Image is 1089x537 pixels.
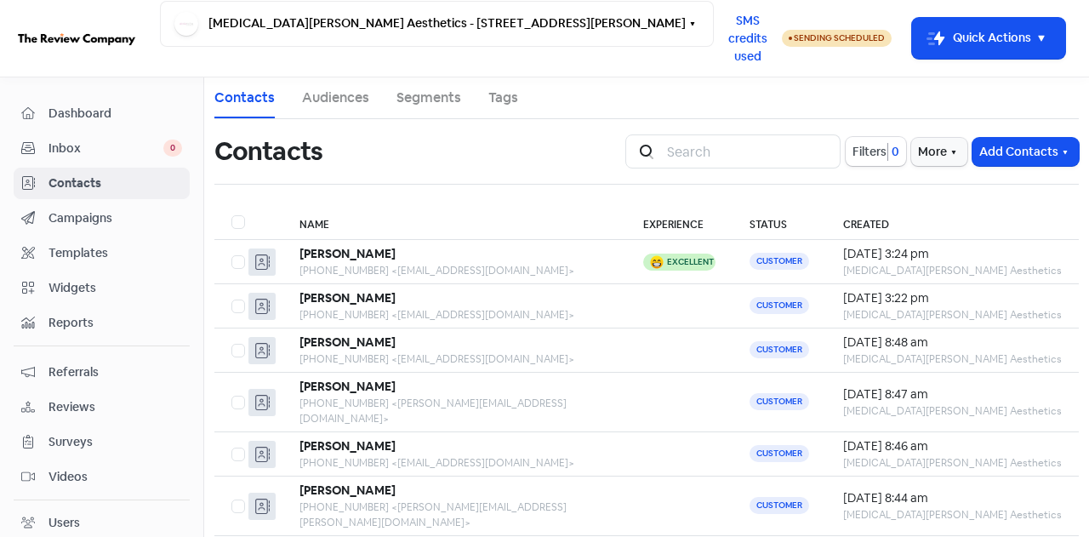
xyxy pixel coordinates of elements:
div: Excellent [667,258,714,266]
a: Sending Scheduled [782,28,892,49]
th: Experience [626,205,733,240]
div: [DATE] 8:46 am [843,437,1062,455]
b: [PERSON_NAME] [299,246,396,261]
a: Surveys [14,426,190,458]
span: 0 [888,143,899,161]
button: Filters0 [846,137,906,166]
b: [PERSON_NAME] [299,379,396,394]
span: Contacts [48,174,182,192]
span: SMS credits used [728,12,767,66]
div: [DATE] 8:48 am [843,334,1062,351]
b: [PERSON_NAME] [299,483,396,498]
span: Referrals [48,363,182,381]
span: 0 [163,140,182,157]
span: Customer [750,445,809,462]
th: Status [733,205,826,240]
th: Created [826,205,1079,240]
div: [PHONE_NUMBER] <[PERSON_NAME][EMAIL_ADDRESS][DOMAIN_NAME]> [299,396,609,426]
a: Audiences [302,88,369,108]
a: Campaigns [14,203,190,234]
div: [DATE] 3:24 pm [843,245,1062,263]
div: Users [48,514,80,532]
span: Widgets [48,279,182,297]
span: Inbox [48,140,163,157]
span: Filters [852,143,887,161]
button: More [911,138,967,166]
a: Tags [488,88,518,108]
div: [MEDICAL_DATA][PERSON_NAME] Aesthetics [843,455,1062,471]
b: [PERSON_NAME] [299,290,396,306]
button: Quick Actions [912,18,1065,59]
span: Templates [48,244,182,262]
span: Campaigns [48,209,182,227]
button: [MEDICAL_DATA][PERSON_NAME] Aesthetics - [STREET_ADDRESS][PERSON_NAME] [160,1,714,47]
button: Add Contacts [972,138,1079,166]
div: [PHONE_NUMBER] <[EMAIL_ADDRESS][DOMAIN_NAME]> [299,307,609,323]
div: [PHONE_NUMBER] <[EMAIL_ADDRESS][DOMAIN_NAME]> [299,351,609,367]
div: [DATE] 8:47 am [843,386,1062,403]
div: [PHONE_NUMBER] <[EMAIL_ADDRESS][DOMAIN_NAME]> [299,263,609,278]
a: Reports [14,307,190,339]
a: Reviews [14,391,190,423]
b: [PERSON_NAME] [299,438,396,454]
span: Customer [750,253,809,270]
a: Widgets [14,272,190,304]
span: Dashboard [48,105,182,123]
span: Reports [48,314,182,332]
a: Contacts [14,168,190,199]
span: Customer [750,497,809,514]
a: Segments [396,88,461,108]
input: Search [657,134,841,169]
a: Templates [14,237,190,269]
th: Name [282,205,626,240]
a: Contacts [214,88,275,108]
span: Customer [750,393,809,410]
span: Customer [750,341,809,358]
span: Videos [48,468,182,486]
div: [PHONE_NUMBER] <[EMAIL_ADDRESS][DOMAIN_NAME]> [299,455,609,471]
a: Dashboard [14,98,190,129]
span: Customer [750,297,809,314]
span: Sending Scheduled [794,32,885,43]
a: Inbox 0 [14,133,190,164]
div: [MEDICAL_DATA][PERSON_NAME] Aesthetics [843,403,1062,419]
div: [DATE] 8:44 am [843,489,1062,507]
h1: Contacts [214,124,322,179]
div: [PHONE_NUMBER] <[PERSON_NAME][EMAIL_ADDRESS][PERSON_NAME][DOMAIN_NAME]> [299,500,609,530]
div: [MEDICAL_DATA][PERSON_NAME] Aesthetics [843,263,1062,278]
span: Surveys [48,433,182,451]
div: [MEDICAL_DATA][PERSON_NAME] Aesthetics [843,307,1062,323]
div: [MEDICAL_DATA][PERSON_NAME] Aesthetics [843,507,1062,523]
div: [MEDICAL_DATA][PERSON_NAME] Aesthetics [843,351,1062,367]
a: Referrals [14,357,190,388]
b: [PERSON_NAME] [299,334,396,350]
span: Reviews [48,398,182,416]
a: SMS credits used [714,28,782,46]
a: Videos [14,461,190,493]
div: [DATE] 3:22 pm [843,289,1062,307]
